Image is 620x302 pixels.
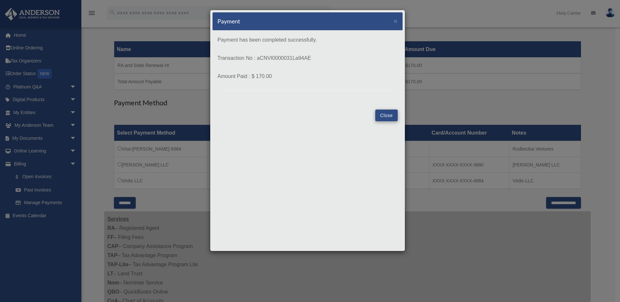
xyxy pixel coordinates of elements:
button: Close [393,18,398,24]
h5: Payment [217,17,240,25]
span: × [393,17,398,25]
p: Payment has been completed successfully. [217,35,398,45]
button: Close [375,110,398,121]
p: Amount Paid : $ 170.00 [217,72,398,81]
p: Transaction No : aCNVI0000031La94AE [217,54,398,63]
